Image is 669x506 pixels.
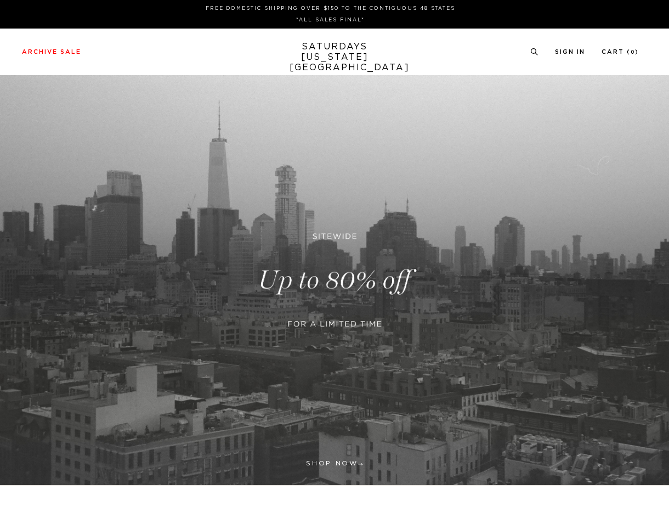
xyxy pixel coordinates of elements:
a: Sign In [555,49,585,55]
p: *ALL SALES FINAL* [26,16,634,24]
a: SATURDAYS[US_STATE][GEOGRAPHIC_DATA] [290,42,380,73]
a: Archive Sale [22,49,81,55]
small: 0 [631,50,635,55]
a: Cart (0) [602,49,639,55]
p: FREE DOMESTIC SHIPPING OVER $150 TO THE CONTIGUOUS 48 STATES [26,4,634,13]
